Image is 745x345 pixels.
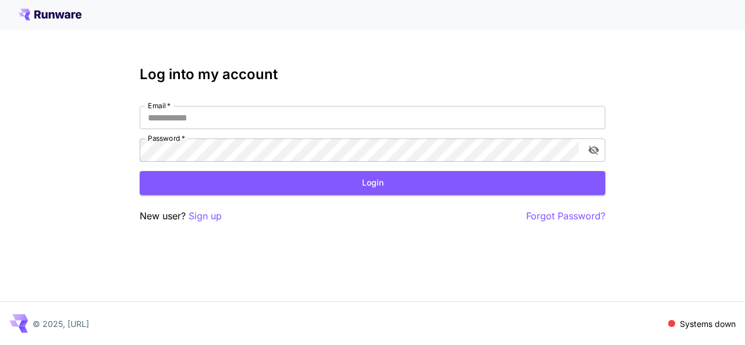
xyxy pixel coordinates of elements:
[140,171,605,195] button: Login
[526,209,605,223] button: Forgot Password?
[680,318,736,330] p: Systems down
[33,318,89,330] p: © 2025, [URL]
[140,209,222,223] p: New user?
[140,66,605,83] h3: Log into my account
[189,209,222,223] button: Sign up
[148,101,171,111] label: Email
[583,140,604,161] button: toggle password visibility
[148,133,185,143] label: Password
